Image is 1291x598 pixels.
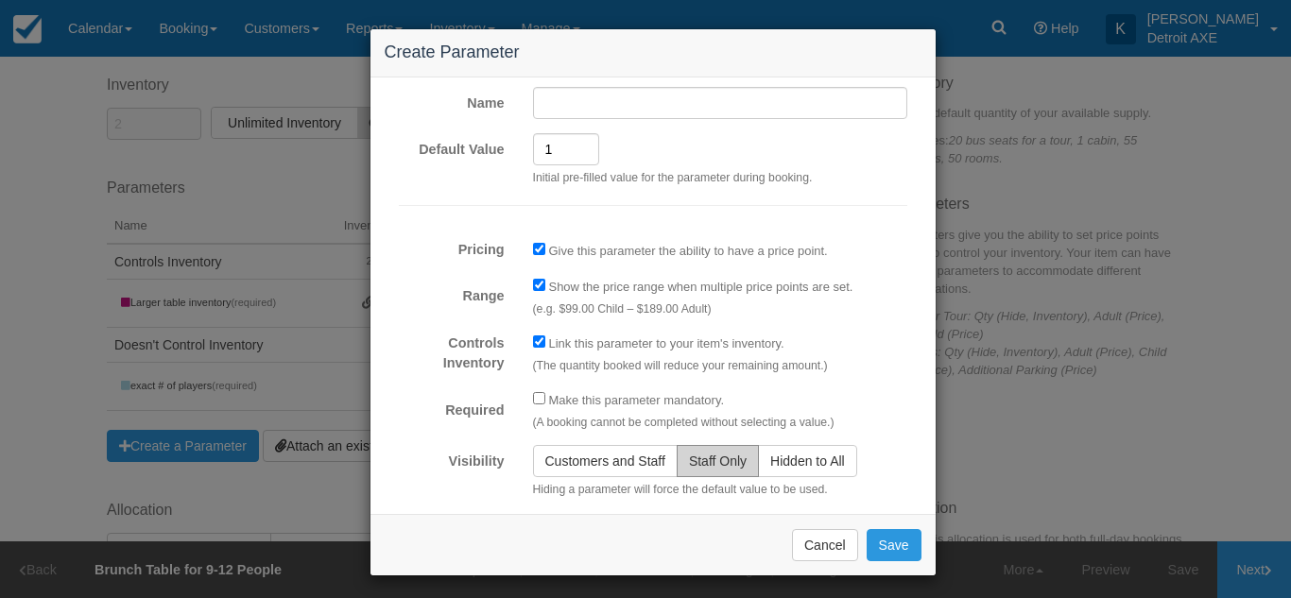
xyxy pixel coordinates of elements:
[385,333,519,372] label: Controls Inventory
[677,445,759,477] button: Staff Only
[385,133,519,160] label: Default Value
[689,453,747,469] span: Staff Only
[545,453,665,469] span: Customers and Staff
[533,301,712,317] p: (e.g. $99.00 Child – $189.00 Adult)
[533,482,828,498] p: Hiding a parameter will force the default value to be used.
[792,529,858,561] button: Cancel
[385,87,519,113] label: Name
[533,415,835,431] p: (A booking cannot be completed without selecting a value.)
[549,280,853,294] label: Show the price range when multiple price points are set.
[385,401,519,420] label: Required
[533,170,813,186] p: Initial pre-filled value for the parameter during booking.
[770,453,845,469] span: Hidden to All
[549,393,725,407] label: Make this parameter mandatory.
[758,445,857,477] button: Hidden to All
[867,529,921,561] button: Save
[385,43,921,62] h4: Create Parameter
[533,445,678,477] button: Customers and Staff
[385,240,519,260] label: Pricing
[385,286,519,306] label: Range
[533,358,828,374] p: (The quantity booked will reduce your remaining amount.)
[549,244,828,258] label: Give this parameter the ability to have a price point.
[549,336,784,350] label: Link this parameter to your item's inventory.
[385,445,519,471] label: Visibility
